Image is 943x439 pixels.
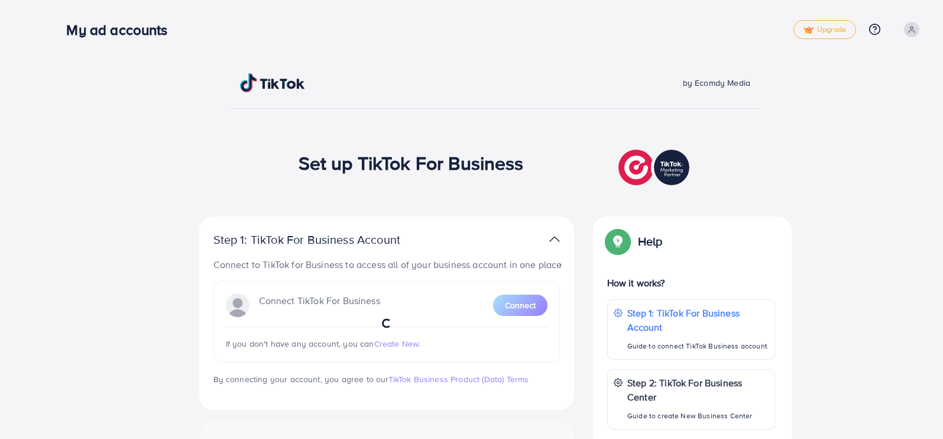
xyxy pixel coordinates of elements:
[638,234,663,248] p: Help
[607,276,775,290] p: How it works?
[66,21,177,38] h3: My ad accounts
[627,409,769,423] p: Guide to create New Business Center
[683,77,750,89] span: by Ecomdy Media
[549,231,560,248] img: TikTok partner
[803,25,846,34] span: Upgrade
[299,151,524,174] h1: Set up TikTok For Business
[627,306,769,334] p: Step 1: TikTok For Business Account
[607,231,628,252] img: Popup guide
[627,376,769,404] p: Step 2: TikTok For Business Center
[627,339,769,353] p: Guide to connect TikTok Business account
[213,233,438,247] p: Step 1: TikTok For Business Account
[803,26,814,34] img: tick
[793,20,856,39] a: tickUpgrade
[618,147,692,188] img: TikTok partner
[240,73,305,92] img: TikTok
